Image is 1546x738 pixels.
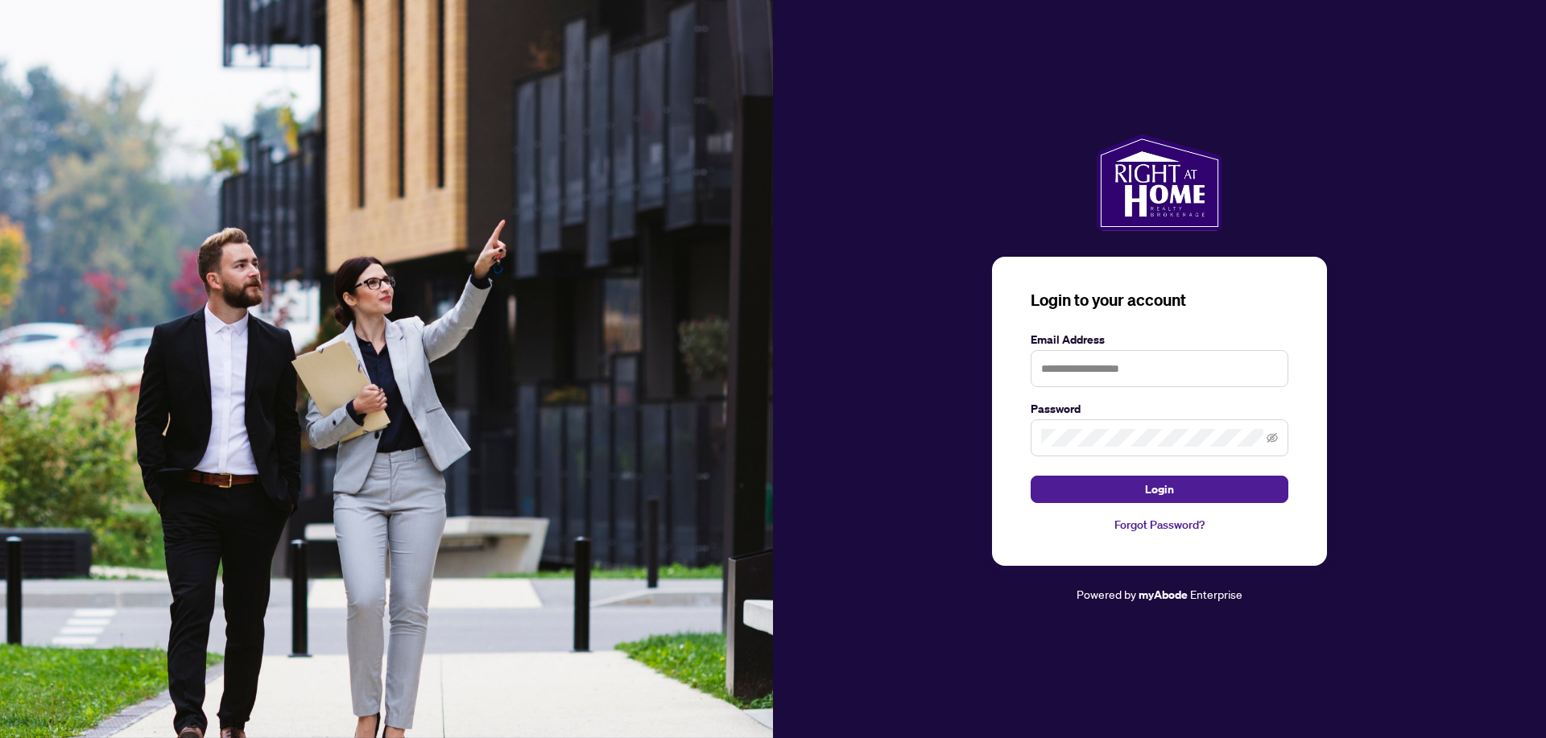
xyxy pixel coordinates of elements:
span: Powered by [1077,587,1136,601]
label: Email Address [1031,331,1288,348]
span: Enterprise [1190,587,1242,601]
img: ma-logo [1097,134,1222,231]
label: Password [1031,400,1288,418]
a: Forgot Password? [1031,516,1288,534]
button: Login [1031,476,1288,503]
span: Login [1145,476,1174,502]
span: eye-invisible [1267,432,1278,443]
a: myAbode [1139,586,1188,604]
h3: Login to your account [1031,289,1288,311]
